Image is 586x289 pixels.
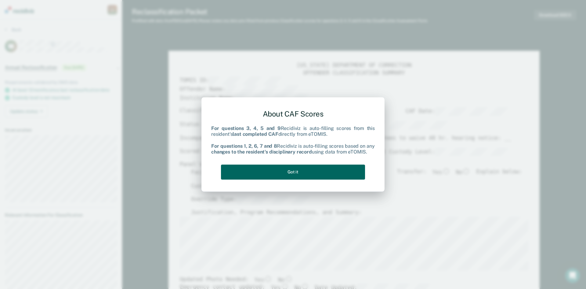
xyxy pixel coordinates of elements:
div: Recidiviz is auto-filling scores from this resident's directly from eTOMIS. Recidiviz is auto-fil... [211,126,375,155]
b: For questions 3, 4, 5 and 9 [211,126,281,132]
b: For questions 1, 2, 6, 7 and 8 [211,143,277,149]
b: changes to the resident's disciplinary record [211,149,312,155]
b: last completed CAF [233,132,278,137]
div: About CAF Scores [211,105,375,123]
button: Got it [221,165,365,180]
